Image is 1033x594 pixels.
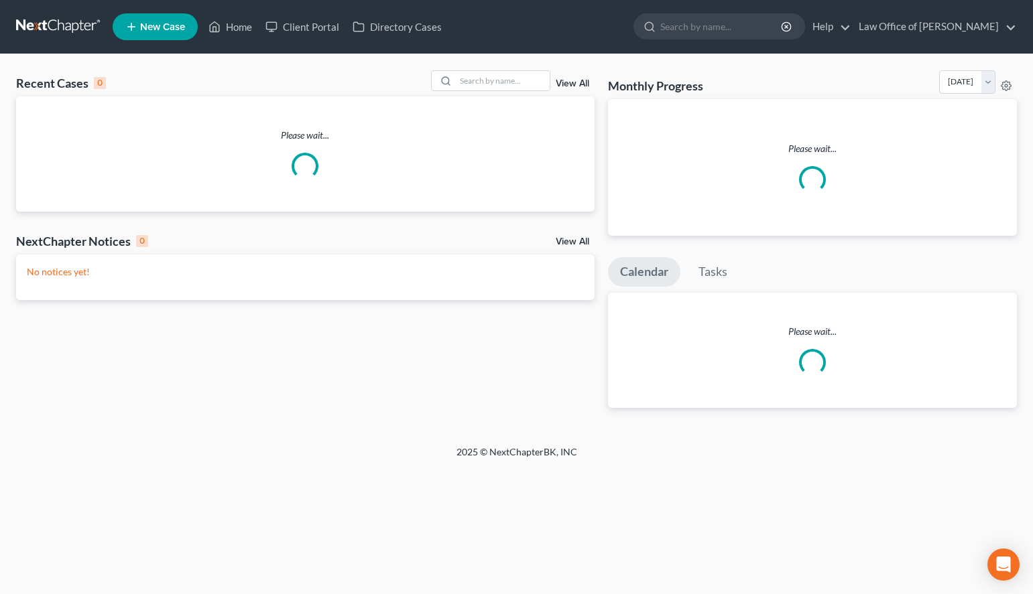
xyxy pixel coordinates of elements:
[619,142,1006,155] p: Please wait...
[346,15,448,39] a: Directory Cases
[136,235,148,247] div: 0
[202,15,259,39] a: Home
[16,129,595,142] p: Please wait...
[852,15,1016,39] a: Law Office of [PERSON_NAME]
[608,257,680,287] a: Calendar
[556,237,589,246] a: View All
[94,77,106,89] div: 0
[16,233,148,249] div: NextChapter Notices
[608,78,703,94] h3: Monthly Progress
[806,15,851,39] a: Help
[27,265,584,279] p: No notices yet!
[140,22,185,32] span: New Case
[608,325,1017,338] p: Please wait...
[456,71,550,90] input: Search by name...
[987,548,1020,581] div: Open Intercom Messenger
[135,445,899,469] div: 2025 © NextChapterBK, INC
[660,14,783,39] input: Search by name...
[556,79,589,88] a: View All
[16,75,106,91] div: Recent Cases
[259,15,346,39] a: Client Portal
[686,257,739,287] a: Tasks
